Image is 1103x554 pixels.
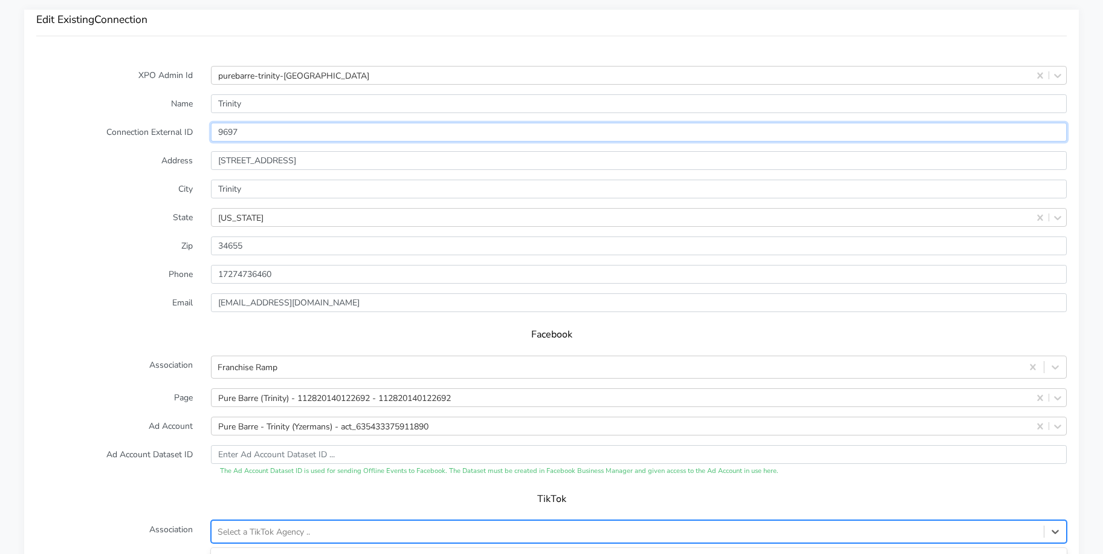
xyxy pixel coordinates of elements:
label: Name [27,94,202,113]
div: Franchise Ramp [218,361,277,374]
label: Zip [27,236,202,255]
label: City [27,180,202,198]
label: Phone [27,265,202,284]
label: Ad Account Dataset ID [27,445,202,477]
label: Page [27,388,202,407]
div: The Ad Account Dataset ID is used for sending Offline Events to Facebook. The Dataset must be cre... [211,466,1067,477]
input: Enter the City .. [211,180,1067,198]
input: Enter Zip .. [211,236,1067,255]
div: Pure Barre (Trinity) - 112820140122692 - 112820140122692 [218,391,451,404]
input: Enter phone ... [211,265,1067,284]
label: Connection External ID [27,123,202,142]
div: [US_STATE] [218,211,264,224]
input: Enter Name ... [211,94,1067,113]
label: Address [27,151,202,170]
input: Enter Address .. [211,151,1067,170]
label: Association [27,520,202,543]
div: Select a TikTok Agency .. [218,526,310,538]
h5: TikTok [48,494,1055,505]
label: State [27,208,202,227]
input: Enter Ad Account Dataset ID ... [211,445,1067,464]
h5: Facebook [48,329,1055,341]
div: Pure Barre - Trinity (Yzermans) - act_635433375911890 [218,420,429,432]
label: Ad Account [27,417,202,435]
input: Enter Email ... [211,293,1067,312]
div: purebarre-trinity-[GEOGRAPHIC_DATA] [218,69,369,82]
label: Email [27,293,202,312]
label: Association [27,356,202,379]
h3: Edit Existing Connection [36,13,1067,26]
input: Enter the external ID .. [211,123,1067,142]
label: XPO Admin Id [27,66,202,85]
